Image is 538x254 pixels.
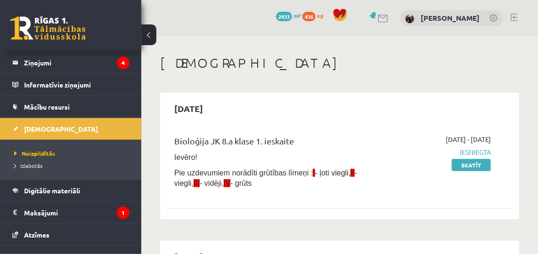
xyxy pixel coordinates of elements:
a: [DEMOGRAPHIC_DATA] [12,118,130,140]
legend: Maksājumi [24,202,130,223]
span: Neizpildītās [14,150,55,157]
div: Bioloģija JK 8.a klase 1. ieskaite [174,135,381,152]
a: Skatīt [452,159,491,171]
span: IV [224,179,230,187]
span: III [194,179,200,187]
span: Digitālie materiāli [24,186,80,195]
a: 2433 mP [276,12,301,19]
a: Atzīmes [12,224,130,246]
h2: [DATE] [165,97,212,119]
legend: Informatīvie ziņojumi [24,74,130,95]
span: II [351,169,355,177]
span: [DATE] - [DATE] [446,135,491,144]
a: 436 xp [302,12,328,19]
a: Informatīvie ziņojumi [12,74,130,95]
span: Mācību resursi [24,103,70,111]
h1: [DEMOGRAPHIC_DATA] [160,55,519,71]
a: [PERSON_NAME] [421,13,480,23]
span: mP [293,12,301,19]
span: [DEMOGRAPHIC_DATA] [24,125,98,133]
span: Izlabotās [14,162,42,169]
a: Izlabotās [14,161,132,170]
span: Iesniegta [395,147,491,157]
a: Rīgas 1. Tālmācības vidusskola [10,16,86,40]
span: Ievēro! [174,153,197,161]
span: 436 [302,12,316,21]
span: I [313,169,315,177]
i: 1 [117,206,130,219]
a: Maksājumi1 [12,202,130,223]
a: Digitālie materiāli [12,180,130,201]
img: Rolands Lokmanis [405,14,415,24]
span: 2433 [276,12,292,21]
span: Pie uzdevumiem norādīti grūtības līmeņi : - ļoti viegli, - viegli, - vidēji, - grūts [174,169,358,187]
legend: Ziņojumi [24,52,130,73]
a: Ziņojumi4 [12,52,130,73]
i: 4 [117,56,130,69]
a: Neizpildītās [14,149,132,158]
span: xp [317,12,323,19]
span: Atzīmes [24,230,49,239]
a: Mācību resursi [12,96,130,118]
